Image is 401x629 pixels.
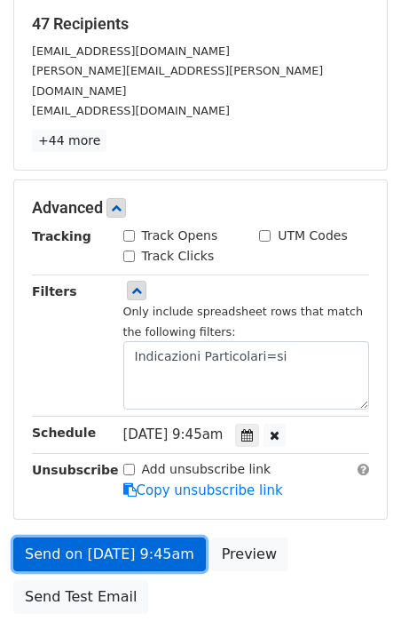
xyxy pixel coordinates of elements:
[32,426,96,440] strong: Schedule
[32,44,230,58] small: [EMAIL_ADDRESS][DOMAIN_NAME]
[210,537,288,571] a: Preview
[32,104,230,117] small: [EMAIL_ADDRESS][DOMAIN_NAME]
[123,305,364,338] small: Only include spreadsheet rows that match the following filters:
[32,14,369,34] h5: 47 Recipients
[32,284,77,299] strong: Filters
[13,580,148,614] a: Send Test Email
[123,426,224,442] span: [DATE] 9:45am
[32,198,369,218] h5: Advanced
[123,482,283,498] a: Copy unsubscribe link
[312,544,401,629] div: Widget chat
[142,227,218,245] label: Track Opens
[312,544,401,629] iframe: Chat Widget
[278,227,347,245] label: UTM Codes
[13,537,206,571] a: Send on [DATE] 9:45am
[142,247,215,266] label: Track Clicks
[32,64,323,98] small: [PERSON_NAME][EMAIL_ADDRESS][PERSON_NAME][DOMAIN_NAME]
[32,463,119,477] strong: Unsubscribe
[32,229,91,243] strong: Tracking
[32,130,106,152] a: +44 more
[142,460,271,479] label: Add unsubscribe link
